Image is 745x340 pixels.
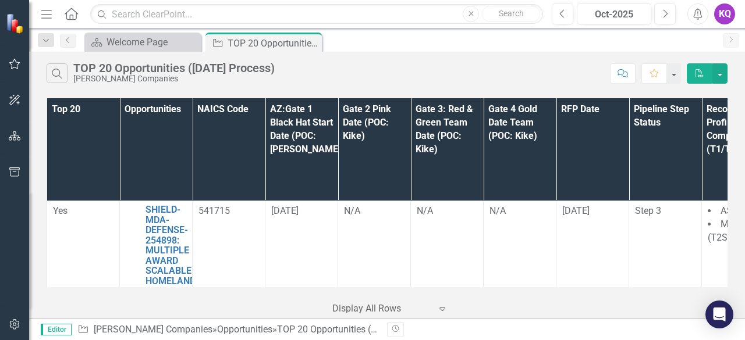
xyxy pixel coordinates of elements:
[635,205,661,216] span: Step 3
[499,9,524,18] span: Search
[705,300,733,328] div: Open Intercom Messenger
[107,35,198,49] div: Welcome Page
[73,62,275,74] div: TOP 20 Opportunities ([DATE] Process)
[562,205,590,216] span: [DATE]
[417,205,477,218] div: N/A
[489,205,550,218] div: N/A
[77,323,378,337] div: » »
[228,36,319,51] div: TOP 20 Opportunities ([DATE] Process)
[714,3,735,24] button: KQ
[344,205,405,218] div: N/A
[90,4,543,24] input: Search ClearPoint...
[53,205,68,216] span: Yes
[577,3,651,24] button: Oct-2025
[87,35,198,49] a: Welcome Page
[581,8,647,22] div: Oct-2025
[94,324,212,335] a: [PERSON_NAME] Companies
[41,324,72,335] span: Editor
[277,324,437,335] div: TOP 20 Opportunities ([DATE] Process)
[198,205,230,216] span: 541715
[217,324,272,335] a: Opportunities
[6,13,26,33] img: ClearPoint Strategy
[482,6,540,22] button: Search
[271,205,299,216] span: [DATE]
[73,74,275,83] div: [PERSON_NAME] Companies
